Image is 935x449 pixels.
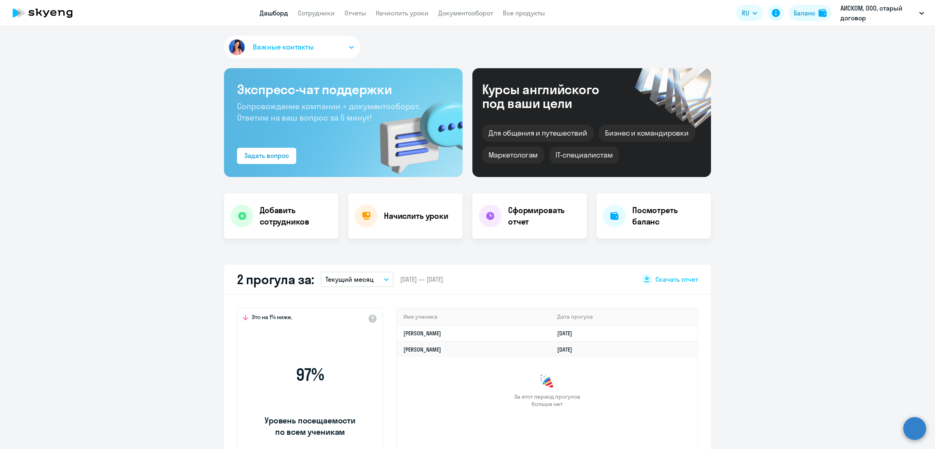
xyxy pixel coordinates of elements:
[557,330,579,337] a: [DATE]
[551,309,697,325] th: Дата прогула
[819,9,827,17] img: balance
[263,365,357,384] span: 97 %
[513,393,581,408] span: За этот период прогулов больше нет
[836,3,928,23] button: АИСКОМ, ООО, старый договор
[298,9,335,17] a: Сотрудники
[227,38,246,57] img: avatar
[260,9,288,17] a: Дашборд
[508,205,580,227] h4: Сформировать отчет
[368,86,463,177] img: bg-img
[482,82,621,110] div: Курсы английского под ваши цели
[632,205,704,227] h4: Посмотреть баланс
[252,313,292,323] span: Это на 1% ниже,
[400,275,443,284] span: [DATE] — [DATE]
[403,330,441,337] a: [PERSON_NAME]
[557,346,579,353] a: [DATE]
[549,147,619,164] div: IT-специалистам
[789,5,832,21] button: Балансbalance
[655,275,698,284] span: Скачать отчет
[384,210,448,222] h4: Начислить уроки
[742,8,749,18] span: RU
[794,8,815,18] div: Баланс
[403,346,441,353] a: [PERSON_NAME]
[237,271,314,287] h2: 2 прогула за:
[237,101,420,123] span: Сопровождение компании + документооборот. Ответим на ваш вопрос за 5 минут!
[482,125,594,142] div: Для общения и путешествий
[482,147,544,164] div: Маркетологам
[263,415,357,438] span: Уровень посещаемости по всем ученикам
[840,3,916,23] p: АИСКОМ, ООО, старый договор
[321,272,394,287] button: Текущий месяц
[237,81,450,97] h3: Экспресс-чат поддержки
[237,148,296,164] button: Задать вопрос
[224,36,360,58] button: Важные контакты
[599,125,695,142] div: Бизнес и командировки
[325,274,374,284] p: Текущий месяц
[253,42,314,52] span: Важные контакты
[345,9,366,17] a: Отчеты
[539,373,555,390] img: congrats
[260,205,332,227] h4: Добавить сотрудников
[503,9,545,17] a: Все продукты
[244,151,289,160] div: Задать вопрос
[397,309,551,325] th: Имя ученика
[438,9,493,17] a: Документооборот
[376,9,429,17] a: Начислить уроки
[736,5,763,21] button: RU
